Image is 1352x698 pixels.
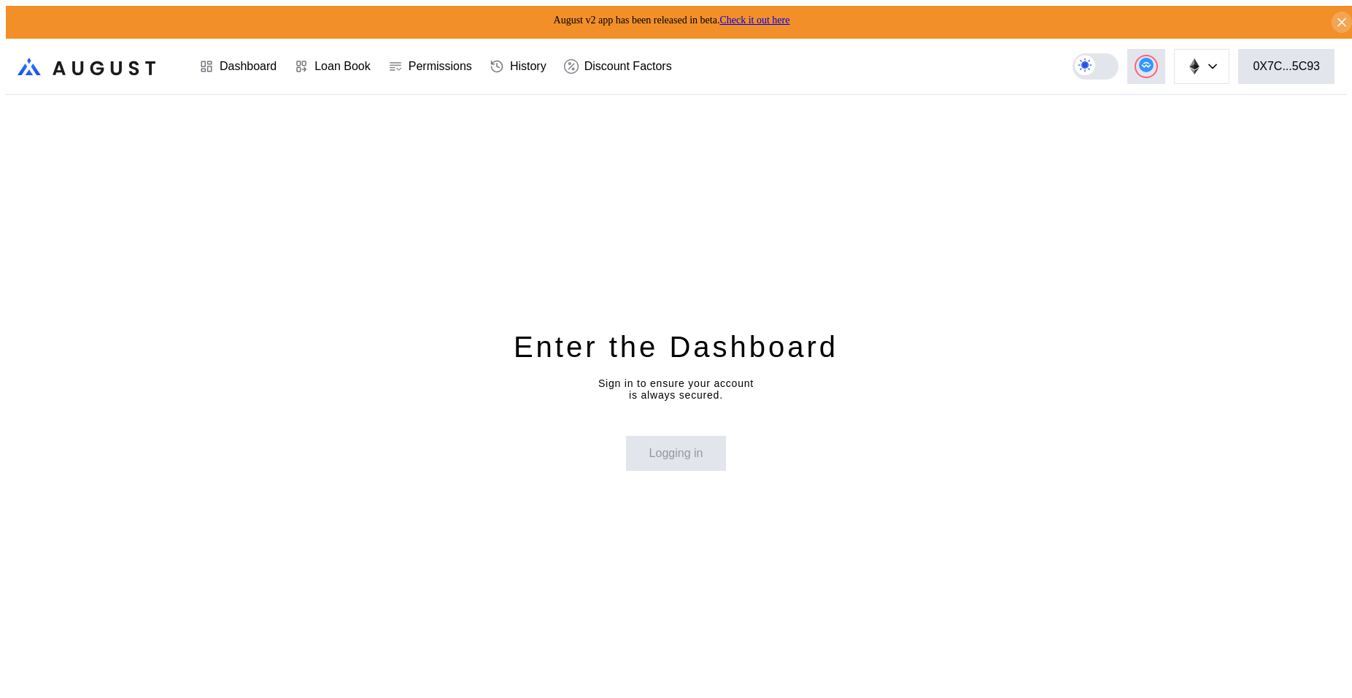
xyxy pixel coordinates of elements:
[514,328,838,366] div: Enter the Dashboard
[584,60,672,73] div: Discount Factors
[379,39,481,93] a: Permissions
[285,39,379,93] a: Loan Book
[409,60,472,73] div: Permissions
[555,39,681,93] a: Discount Factors
[626,436,727,471] button: Logging in
[1238,49,1334,84] button: 0X7C...5C93
[1253,60,1320,73] div: 0X7C...5C93
[554,15,790,26] span: August v2 app has been released in beta.
[481,39,555,93] a: History
[1186,58,1202,74] img: chain logo
[719,15,789,26] a: Check it out here
[220,60,277,73] div: Dashboard
[190,39,285,93] a: Dashboard
[1174,49,1229,84] button: chain logo
[314,60,371,73] div: Loan Book
[510,60,546,73] div: History
[598,377,754,401] div: Sign in to ensure your account is always secured.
